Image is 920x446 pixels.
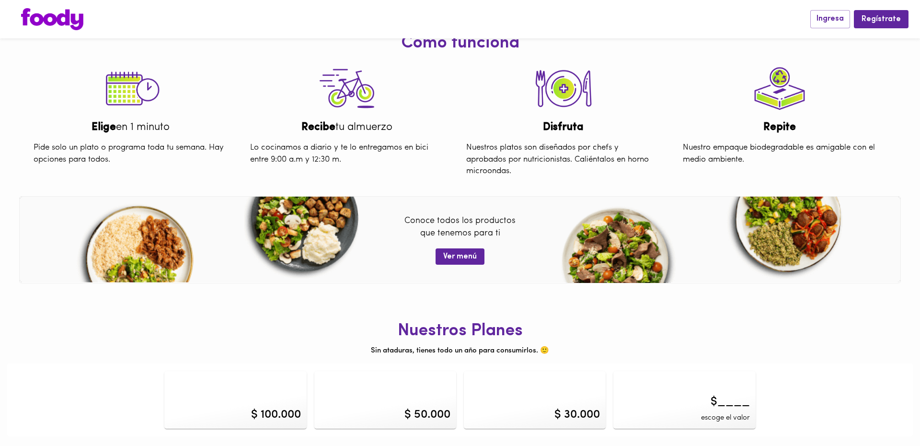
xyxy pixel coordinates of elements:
[26,120,235,135] div: en 1 minuto
[26,135,235,173] div: Pide solo un plato o programa toda tu semana. Hay opciones para todos.
[436,248,484,264] button: Ver menú
[554,407,600,423] div: $ 30.000
[816,14,844,23] span: Ingresa
[701,413,750,423] span: escoge el valor
[371,347,549,354] span: Sin ataduras, tienes todo un año para consumirlos. 🙂
[251,407,301,423] div: $ 100.000
[543,122,584,133] b: Disfruta
[530,58,597,120] img: tutorial-step-2.png
[459,135,668,184] div: Nuestros platos son diseñados por chefs y aprobados por nutricionistas. Caliéntalos en horno micr...
[711,394,750,410] span: $____
[810,10,850,28] button: Ingresa
[854,10,908,28] button: Regístrate
[7,34,913,53] h1: Cómo funciona
[345,215,575,246] p: Conoce todos los productos que tenemos para ti
[97,58,164,120] img: tutorial-step-1.png
[763,122,796,133] b: Repite
[676,135,885,173] div: Nuestro empaque biodegradable es amigable con el medio ambiente.
[404,407,450,423] div: $ 50.000
[243,120,452,135] div: tu almuerzo
[243,135,452,173] div: Lo cocinamos a diario y te lo entregamos en bici entre 9:00 a.m y 12:30 m.
[92,122,116,133] b: Elige
[313,58,380,120] img: tutorial-step-3.png
[862,15,901,24] span: Regístrate
[443,252,477,261] span: Ver menú
[21,8,83,30] img: logo.png
[746,58,813,120] img: tutorial-step-4.png
[864,390,910,436] iframe: Messagebird Livechat Widget
[7,322,913,341] h1: Nuestros Planes
[301,122,335,133] b: Recibe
